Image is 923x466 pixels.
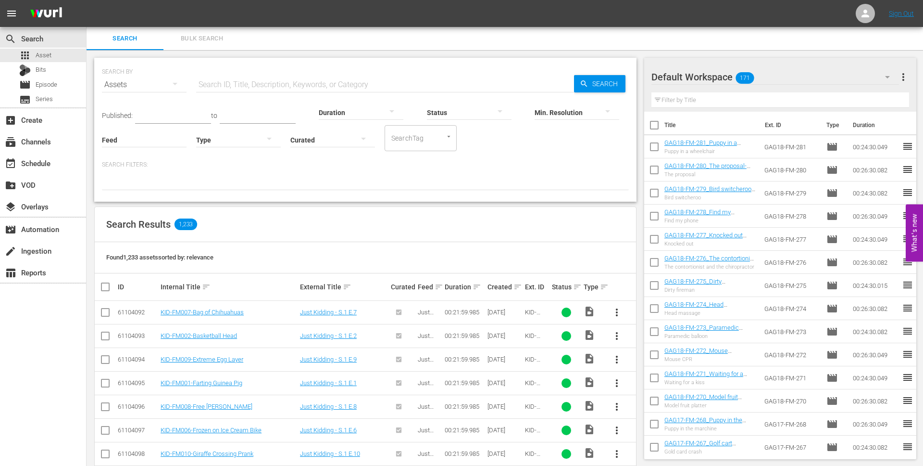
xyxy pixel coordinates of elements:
a: Just Kidding - S.1 E.9 [300,356,357,363]
span: KID-FM002 [525,332,544,347]
div: 00:21:59.985 [445,379,485,387]
span: Published: [102,112,133,119]
div: 00:21:59.985 [445,403,485,410]
button: more_vert [605,419,628,442]
a: KID-FM001-Farting Guinea Pig [161,379,242,387]
div: Assets [102,71,187,98]
span: Episode [826,233,838,245]
img: ans4CAIJ8jUAAAAAAAAAAAAAAAAAAAAAAAAgQb4GAAAAAAAAAAAAAAAAAAAAAAAAJMjXAAAAAAAAAAAAAAAAAAAAAAAAgAT5G... [23,2,69,25]
div: Internal Title [161,281,297,293]
a: GAG18-FM-277_Knocked out construction_ROKU [664,232,747,246]
div: Puppy in a wheelchair [664,148,757,155]
a: GAG18-FM-272_Mouse CPR_ROKU [664,347,732,362]
span: Automation [5,224,16,235]
div: The contortionist and the chiropractor [664,264,757,270]
span: Search Results [106,219,171,230]
button: more_vert [605,395,628,418]
div: 61104097 [118,427,158,434]
span: Episode [826,210,838,222]
td: 00:24:30.082 [849,181,902,205]
td: 00:26:30.049 [849,413,902,436]
div: 00:21:59.985 [445,309,485,316]
td: 00:26:30.049 [849,205,902,228]
div: Knocked out [664,241,757,247]
span: sort [600,283,609,291]
th: Title [664,112,759,139]
span: Video [584,376,595,388]
span: more_vert [611,401,623,413]
a: Just Kidding - S.1 E.2 [300,332,357,339]
span: KID-FM001 [525,379,544,394]
a: Sign Out [889,10,914,17]
div: Default Workspace [651,64,899,91]
span: reorder [902,418,913,429]
button: more_vert [898,65,909,89]
div: Gold card crash [664,449,757,455]
span: Video [584,306,595,317]
span: more_vert [611,377,623,389]
a: GAG18-FM-275_Dirty fireman_ROKU [664,278,725,292]
th: Duration [847,112,905,139]
span: Video [584,353,595,364]
span: KID-FM008 [525,403,544,417]
td: 00:24:30.015 [849,274,902,297]
span: more_vert [611,307,623,318]
div: [DATE] [487,356,522,363]
span: Bulk Search [169,33,235,44]
button: Open [444,132,453,141]
span: VOD [5,180,16,191]
a: GAG18-FM-281_Puppy in a wheelchair_ROKU [664,139,741,154]
span: reorder [902,349,913,360]
span: Video [584,400,595,412]
span: sort [573,283,582,291]
span: KID-FM009 [525,356,544,370]
span: Episode [826,418,838,430]
a: Just Kidding - S.1 E.10 [300,450,360,457]
a: KID-FM008-Free [PERSON_NAME] [161,403,252,410]
span: more_vert [611,448,623,460]
span: reorder [902,233,913,245]
a: KID-FM009-Extreme Egg Layer [161,356,243,363]
td: GAG18-FM-271 [761,366,823,389]
a: Just Kidding - S.1 E.1 [300,379,357,387]
span: sort [435,283,443,291]
span: Episode [826,280,838,291]
th: Ext. ID [759,112,821,139]
td: GAG18-FM-280 [761,158,823,181]
div: 61104092 [118,309,158,316]
div: Model fruit platter [664,402,757,409]
td: GAG18-FM-272 [761,343,823,366]
span: KID-FM010 [525,450,544,465]
button: Open Feedback Widget [906,205,923,262]
span: Reports [5,267,16,279]
a: Just Kidding - S.1 E.6 [300,427,357,434]
div: Feed [418,281,442,293]
div: [DATE] [487,309,522,316]
div: 61104094 [118,356,158,363]
span: 1,233 [175,219,197,230]
span: reorder [902,325,913,337]
button: Search [574,75,625,92]
div: 61104098 [118,450,158,457]
span: Episode [19,79,31,91]
span: reorder [902,395,913,406]
span: sort [473,283,481,291]
div: Waiting for a kiss [664,379,757,386]
div: Puppy in the marchine [664,426,757,432]
td: 00:24:30.049 [849,366,902,389]
span: Ingestion [5,246,16,257]
span: Just Kidding [418,309,438,323]
span: Episode [826,141,838,153]
span: reorder [902,141,913,152]
span: Asset [36,51,51,60]
span: Create [5,115,16,126]
div: Status [552,281,581,293]
span: KID-FM006 [525,427,544,441]
div: [DATE] [487,379,522,387]
span: Search [92,33,158,44]
button: more_vert [605,372,628,395]
div: Curated [391,283,415,291]
a: GAG18-FM-271_Waiting for a kiss-ROKU [664,370,747,385]
td: 00:26:30.082 [849,297,902,320]
td: GAG18-FM-277 [761,228,823,251]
